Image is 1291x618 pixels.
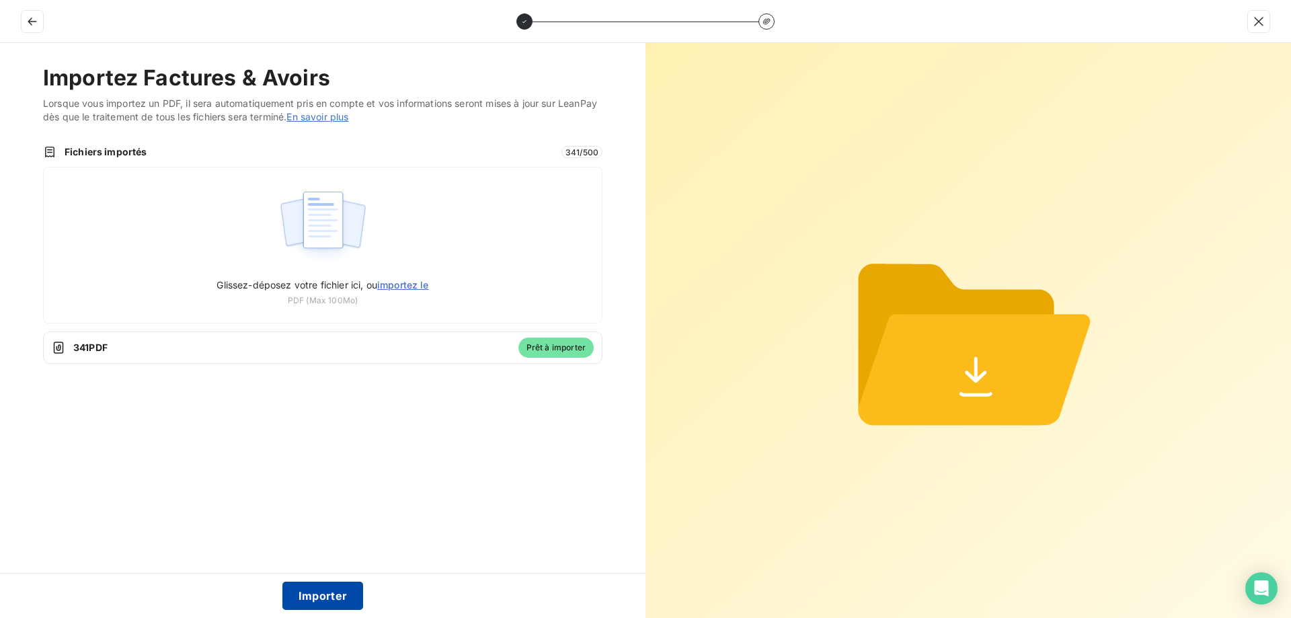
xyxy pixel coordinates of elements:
[73,341,510,354] span: 341 PDF
[518,338,594,358] span: Prêt à importer
[65,145,553,159] span: Fichiers importés
[282,582,364,610] button: Importer
[217,279,428,291] span: Glissez-déposez votre fichier ici, ou
[43,65,602,91] h2: Importez Factures & Avoirs
[1245,572,1278,605] div: Open Intercom Messenger
[278,184,368,270] img: illustration
[561,146,602,158] span: 341 / 500
[43,97,602,124] span: Lorsque vous importez un PDF, il sera automatiquement pris en compte et vos informations seront m...
[288,295,358,307] span: PDF (Max 100Mo)
[286,111,348,122] a: En savoir plus
[377,279,429,291] span: importez le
